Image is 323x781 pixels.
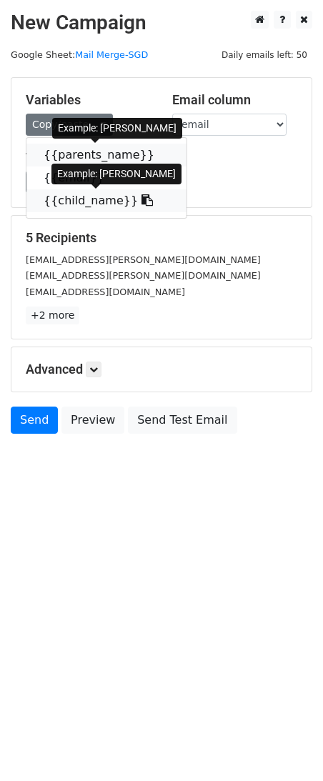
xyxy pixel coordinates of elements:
a: {{parents_name}} [26,144,187,166]
h5: Advanced [26,362,297,377]
h5: 5 Recipients [26,230,297,246]
div: Example: [PERSON_NAME] [51,164,182,184]
small: [EMAIL_ADDRESS][PERSON_NAME][DOMAIN_NAME] [26,270,261,281]
h5: Variables [26,92,151,108]
a: {{email}} [26,166,187,189]
a: Mail Merge-SGD [75,49,148,60]
a: Daily emails left: 50 [217,49,312,60]
iframe: Chat Widget [252,712,323,781]
a: Copy/paste... [26,114,113,136]
small: [EMAIL_ADDRESS][DOMAIN_NAME] [26,287,185,297]
span: Daily emails left: 50 [217,47,312,63]
a: {{child_name}} [26,189,187,212]
div: Example: [PERSON_NAME] [52,118,182,139]
a: Preview [61,407,124,434]
small: [EMAIL_ADDRESS][PERSON_NAME][DOMAIN_NAME] [26,254,261,265]
a: Send [11,407,58,434]
a: Send Test Email [128,407,237,434]
a: +2 more [26,307,79,324]
h2: New Campaign [11,11,312,35]
h5: Email column [172,92,297,108]
small: Google Sheet: [11,49,148,60]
